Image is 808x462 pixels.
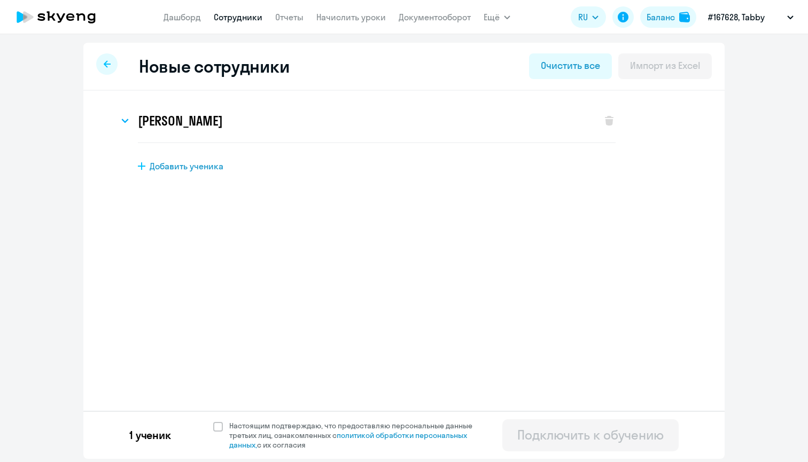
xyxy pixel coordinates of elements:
span: Добавить ученика [150,160,223,172]
span: Ещё [484,11,500,24]
div: Баланс [647,11,675,24]
h2: Новые сотрудники [139,56,289,77]
div: Очистить все [541,59,600,73]
button: #167628, Tabby [703,4,799,30]
a: Дашборд [164,12,201,22]
span: RU [578,11,588,24]
span: Настоящим подтверждаю, что предоставляю персональные данные третьих лиц, ознакомленных с с их сог... [229,421,485,450]
button: Импорт из Excel [618,53,712,79]
img: balance [679,12,690,22]
a: Начислить уроки [316,12,386,22]
button: Ещё [484,6,510,28]
a: политикой обработки персональных данных, [229,430,467,450]
a: Сотрудники [214,12,262,22]
h3: [PERSON_NAME] [138,112,222,129]
a: Отчеты [275,12,304,22]
a: Документооборот [399,12,471,22]
p: #167628, Tabby [708,11,765,24]
button: Очистить все [529,53,611,79]
div: Подключить к обучению [517,426,664,443]
button: RU [571,6,606,28]
p: 1 ученик [129,428,171,443]
button: Подключить к обучению [502,419,679,451]
button: Балансbalance [640,6,696,28]
div: Импорт из Excel [630,59,700,73]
